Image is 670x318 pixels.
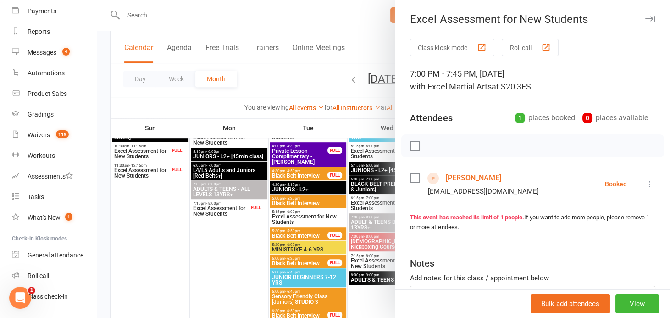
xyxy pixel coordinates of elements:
div: Gradings [28,111,54,118]
div: Automations [28,69,65,77]
button: Bulk add attendees [531,294,610,313]
div: [EMAIL_ADDRESS][DOMAIN_NAME] [428,185,538,197]
div: Product Sales [28,90,67,97]
a: Automations [12,63,97,84]
div: Tasks [28,193,44,201]
div: 1 [515,113,525,123]
div: Assessments [28,173,73,180]
div: places booked [515,112,575,124]
div: What's New [28,214,61,221]
iframe: Intercom live chat [9,287,31,309]
a: Workouts [12,145,97,166]
div: Workouts [28,152,55,159]
a: [PERSON_NAME] [445,171,501,185]
span: 4 [62,48,70,56]
div: Notes [410,257,434,270]
a: Waivers 119 [12,125,97,145]
div: Attendees [410,112,452,124]
div: Roll call [28,272,49,279]
a: Product Sales [12,84,97,104]
div: 7:00 PM - 7:45 PM, [DATE] [410,67,655,93]
span: with Excel Martial Arts [410,82,491,91]
span: at S20 3FS [491,82,531,91]
div: General attendance [28,251,83,259]
a: Assessments [12,166,97,187]
div: Messages [28,49,56,56]
div: Booked [605,181,627,187]
a: Reports [12,22,97,42]
div: places available [582,112,648,124]
span: 119 [56,130,69,138]
a: Tasks [12,187,97,207]
div: Excel Assessment for New Students [395,13,670,26]
strong: This event has reached its limit of 1 people. [410,214,524,221]
a: Class kiosk mode [12,286,97,307]
a: Messages 4 [12,42,97,63]
button: View [615,294,659,313]
a: Gradings [12,104,97,125]
button: Roll call [502,39,559,56]
span: 1 [65,213,72,221]
button: Class kiosk mode [410,39,494,56]
div: 0 [582,113,592,123]
div: Waivers [28,131,50,139]
a: Payments [12,1,97,22]
div: If you want to add more people, please remove 1 or more attendees. [410,213,655,232]
a: What's New1 [12,207,97,228]
a: General attendance kiosk mode [12,245,97,266]
a: Roll call [12,266,97,286]
div: Reports [28,28,50,35]
span: 1 [28,287,35,294]
div: Payments [28,7,56,15]
div: Add notes for this class / appointment below [410,273,655,284]
div: Class check-in [28,293,68,300]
